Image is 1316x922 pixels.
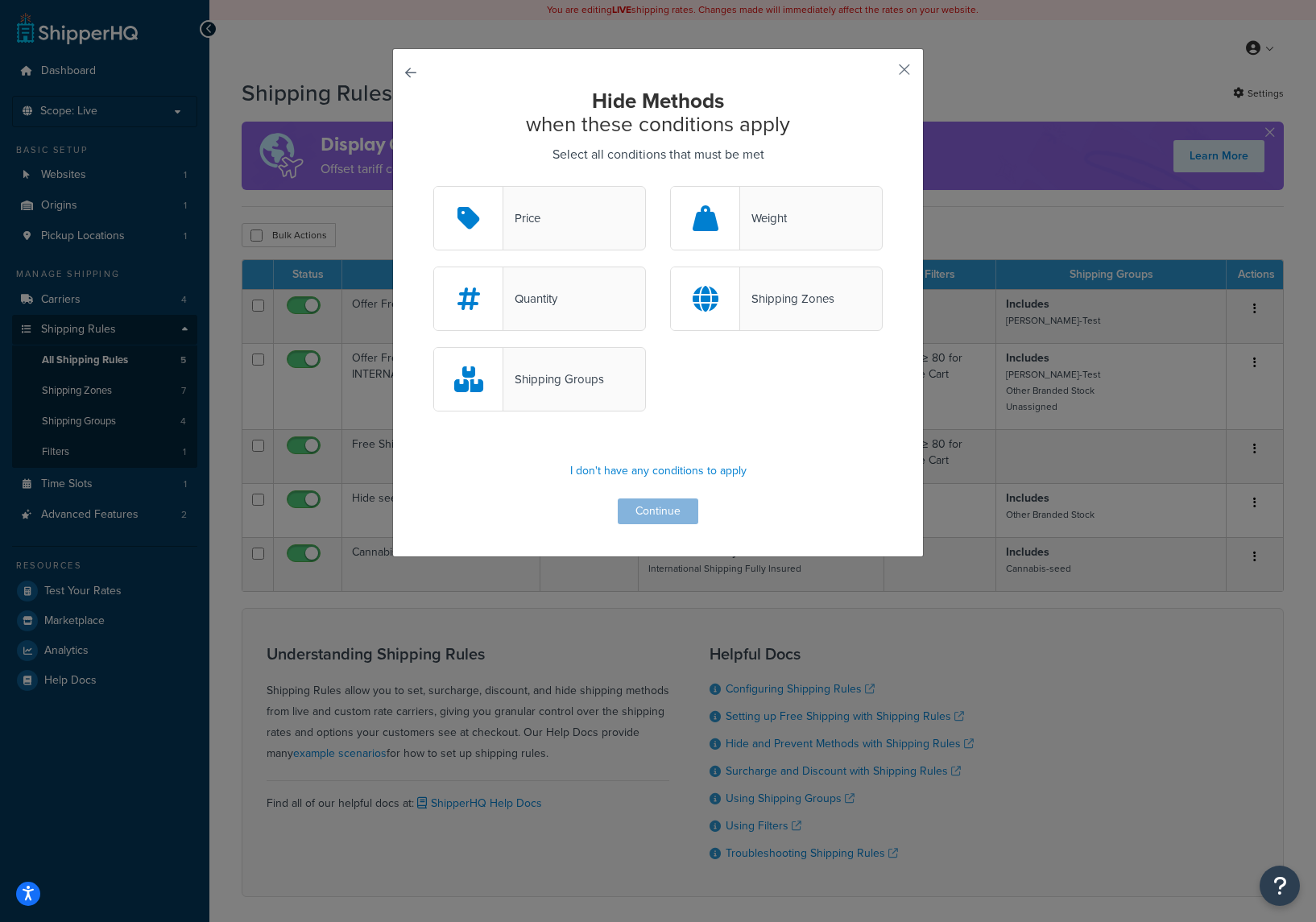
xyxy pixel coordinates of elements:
strong: Hide Methods [592,85,724,116]
div: Shipping Groups [503,368,604,391]
p: I don't have any conditions to apply [433,460,883,482]
div: Price [503,207,540,229]
p: Select all conditions that must be met [433,143,883,166]
div: Quantity [503,287,557,310]
div: Shipping Zones [740,287,834,310]
button: Open Resource Center [1260,866,1300,906]
h2: when these conditions apply [433,89,883,135]
div: Weight [740,207,787,229]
